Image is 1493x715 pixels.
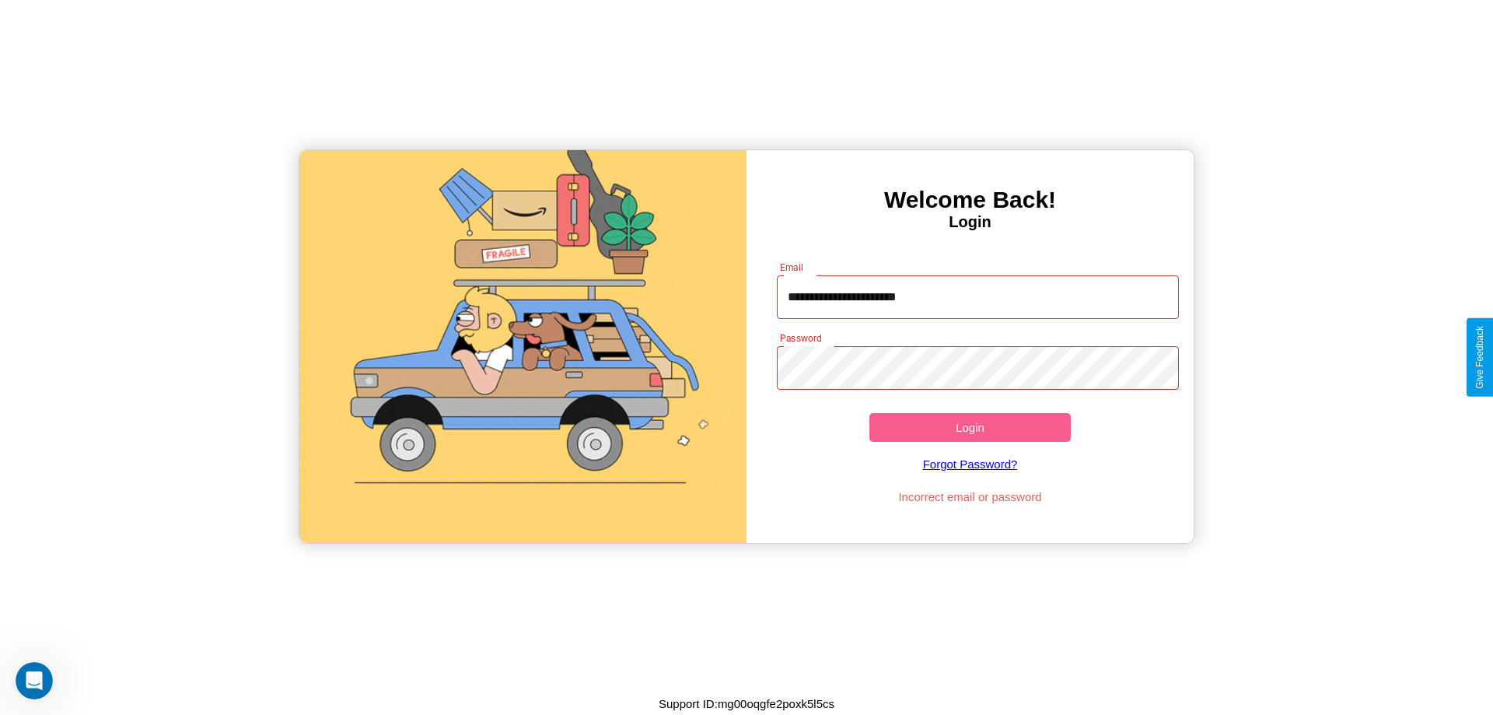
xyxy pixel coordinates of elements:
a: Forgot Password? [769,442,1172,486]
label: Email [780,261,804,274]
button: Login [869,413,1071,442]
label: Password [780,331,821,345]
h4: Login [746,213,1194,231]
div: Give Feedback [1474,326,1485,389]
h3: Welcome Back! [746,187,1194,213]
iframe: Intercom live chat [16,662,53,699]
p: Incorrect email or password [769,486,1172,507]
p: Support ID: mg00oqgfe2poxk5l5cs [659,693,834,714]
img: gif [299,150,746,543]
